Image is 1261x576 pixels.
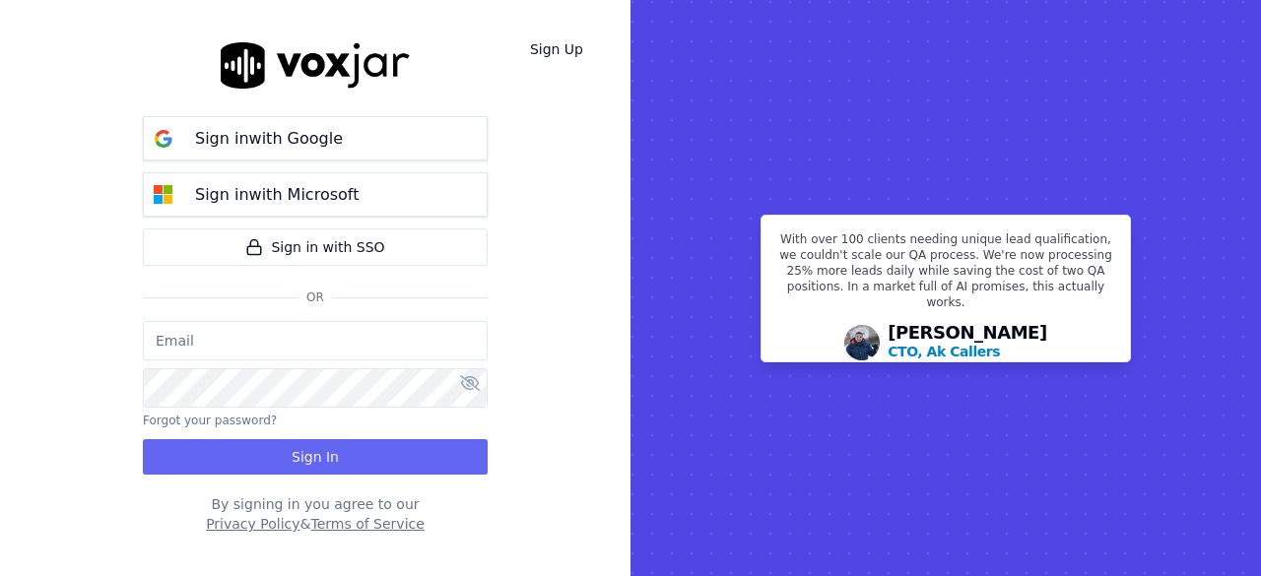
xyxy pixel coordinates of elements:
img: google Sign in button [144,119,183,159]
button: Sign In [143,439,488,475]
img: microsoft Sign in button [144,175,183,215]
div: By signing in you agree to our & [143,494,488,534]
button: Forgot your password? [143,413,277,428]
button: Terms of Service [310,514,424,534]
button: Sign inwith Google [143,116,488,160]
img: logo [221,42,410,89]
a: Sign in with SSO [143,228,488,266]
button: Sign inwith Microsoft [143,172,488,217]
div: [PERSON_NAME] [888,324,1047,361]
a: Sign Up [514,32,599,67]
p: Sign in with Google [195,127,343,151]
img: Avatar [844,325,880,360]
p: CTO, Ak Callers [888,342,1000,361]
input: Email [143,321,488,360]
button: Privacy Policy [206,514,299,534]
span: Or [299,289,332,305]
p: Sign in with Microsoft [195,183,359,207]
p: With over 100 clients needing unique lead qualification, we couldn't scale our QA process. We're ... [773,231,1118,318]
